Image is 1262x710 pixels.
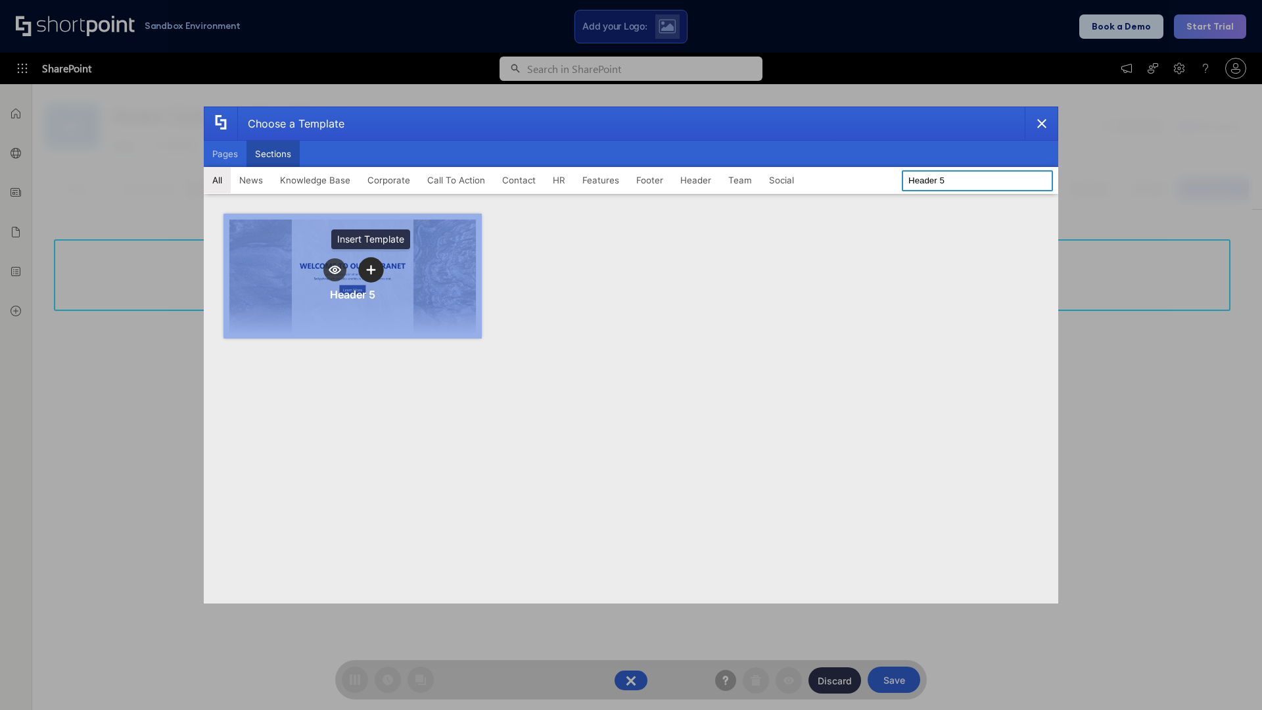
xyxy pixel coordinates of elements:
[760,167,803,193] button: Social
[271,167,359,193] button: Knowledge Base
[494,167,544,193] button: Contact
[902,170,1053,191] input: Search
[237,107,344,140] div: Choose a Template
[246,141,300,167] button: Sections
[231,167,271,193] button: News
[330,288,375,301] div: Header 5
[419,167,494,193] button: Call To Action
[544,167,574,193] button: HR
[720,167,760,193] button: Team
[204,167,231,193] button: All
[204,141,246,167] button: Pages
[359,167,419,193] button: Corporate
[204,106,1058,603] div: template selector
[672,167,720,193] button: Header
[574,167,628,193] button: Features
[628,167,672,193] button: Footer
[1196,647,1262,710] iframe: Chat Widget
